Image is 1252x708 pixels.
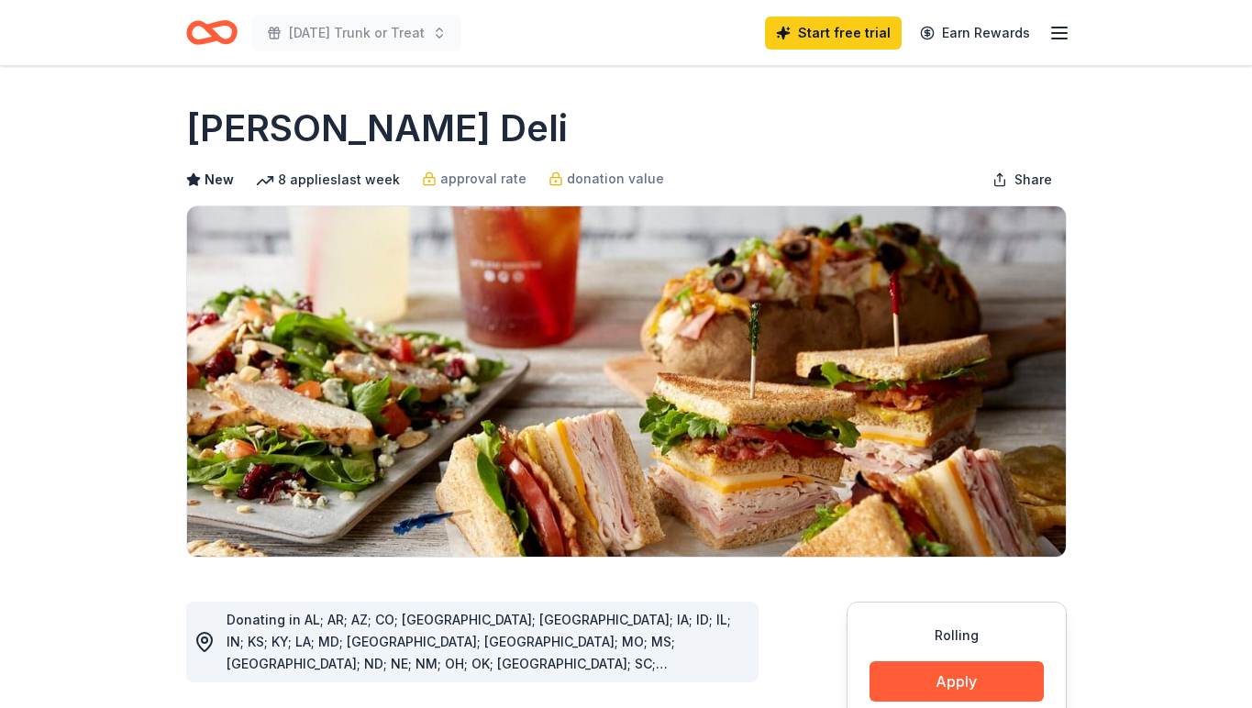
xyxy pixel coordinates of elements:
[289,22,425,44] span: [DATE] Trunk or Treat
[186,11,238,54] a: Home
[548,168,664,190] a: donation value
[978,161,1067,198] button: Share
[870,625,1044,647] div: Rolling
[256,169,400,191] div: 8 applies last week
[227,612,731,693] span: Donating in AL; AR; AZ; CO; [GEOGRAPHIC_DATA]; [GEOGRAPHIC_DATA]; IA; ID; IL; IN; KS; KY; LA; MD;...
[440,168,526,190] span: approval rate
[186,103,568,154] h1: [PERSON_NAME] Deli
[252,15,461,51] button: [DATE] Trunk or Treat
[187,206,1066,557] img: Image for McAlister's Deli
[205,169,234,191] span: New
[765,17,902,50] a: Start free trial
[567,168,664,190] span: donation value
[422,168,526,190] a: approval rate
[870,661,1044,702] button: Apply
[1014,169,1052,191] span: Share
[909,17,1041,50] a: Earn Rewards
